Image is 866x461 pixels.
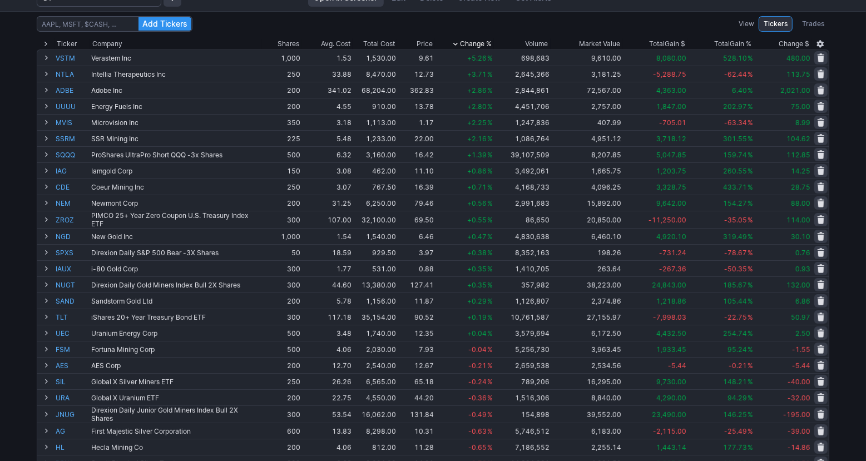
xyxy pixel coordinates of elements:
[301,98,353,114] td: 4.55
[91,135,260,143] div: SSR Mining Inc
[353,260,397,276] td: 531.00
[56,115,89,130] a: MVIS
[261,276,301,293] td: 300
[723,54,747,62] span: 528.10
[723,281,747,289] span: 185.67
[748,216,753,224] span: %
[748,135,753,143] span: %
[278,38,299,49] div: Shares
[748,345,753,354] span: %
[301,276,353,293] td: 44.60
[795,265,810,273] span: 0.93
[748,86,753,95] span: %
[494,98,551,114] td: 4,451,706
[723,102,747,111] span: 202.97
[487,265,493,273] span: %
[786,151,810,159] span: 112.85
[715,38,752,49] div: Gain %
[487,167,493,175] span: %
[353,49,397,66] td: 1,530.00
[487,345,493,354] span: %
[91,199,260,207] div: Newmont Corp
[551,114,622,130] td: 407.99
[467,216,487,224] span: +0.55
[56,147,89,162] a: SQQQ
[301,49,353,66] td: 1.53
[56,341,89,357] a: FSM
[301,341,353,357] td: 4.06
[261,293,301,309] td: 200
[579,38,620,49] span: Market Value
[551,228,622,244] td: 6,460.10
[467,313,487,321] span: +0.19
[91,281,260,289] div: Direxion Daily Gold Miners Index Bull 2X Shares
[56,50,89,66] a: VSTM
[92,38,122,49] div: Company
[748,199,753,207] span: %
[301,82,353,98] td: 341.02
[487,183,493,191] span: %
[301,325,353,341] td: 3.48
[353,309,397,325] td: 35,154.00
[261,179,301,195] td: 250
[56,439,89,455] a: HL
[659,265,686,273] span: -267.36
[487,86,493,95] span: %
[397,49,434,66] td: 9.61
[301,130,353,146] td: 5.48
[656,183,686,191] span: 3,328.75
[748,183,753,191] span: %
[724,216,747,224] span: -35.05
[656,167,686,175] span: 1,203.75
[91,297,260,305] div: Sandstorm Gold Ltd
[791,199,810,207] span: 88.00
[656,297,686,305] span: 1,218.86
[487,216,493,224] span: %
[715,38,730,49] span: Total
[56,261,89,276] a: IAUX
[261,49,301,66] td: 1,000
[56,325,89,341] a: UEC
[748,313,753,321] span: %
[795,297,810,305] span: 6.86
[261,146,301,162] td: 500
[91,265,260,273] div: i-80 Gold Corp
[653,70,686,78] span: -5,288.75
[656,199,686,207] span: 9,642.00
[56,66,89,82] a: NTLA
[748,102,753,111] span: %
[91,86,260,95] div: Adobe Inc
[487,313,493,321] span: %
[487,329,493,338] span: %
[659,118,686,127] span: -705.01
[649,38,685,49] div: Gain $
[551,325,622,341] td: 6,172.50
[791,167,810,175] span: 14.25
[142,18,187,29] span: Add Tickers
[56,195,89,211] a: NEM
[724,265,747,273] span: -50.35
[301,211,353,228] td: 107.00
[261,309,301,325] td: 300
[56,406,89,423] a: JNUG
[656,135,686,143] span: 3,718.12
[723,232,747,241] span: 319.49
[353,293,397,309] td: 1,156.00
[261,211,301,228] td: 300
[748,297,753,305] span: %
[56,98,89,114] a: UUUU
[460,38,492,49] span: Change %
[91,232,260,241] div: New Gold Inc
[748,151,753,159] span: %
[791,183,810,191] span: 28.75
[261,162,301,179] td: 150
[363,38,395,49] div: Total Cost
[780,86,810,95] span: 2,021.00
[467,70,487,78] span: +3.71
[56,293,89,309] a: SAND
[397,82,434,98] td: 362.83
[748,281,753,289] span: %
[487,54,493,62] span: %
[551,146,622,162] td: 8,207.85
[551,82,622,98] td: 72,567.00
